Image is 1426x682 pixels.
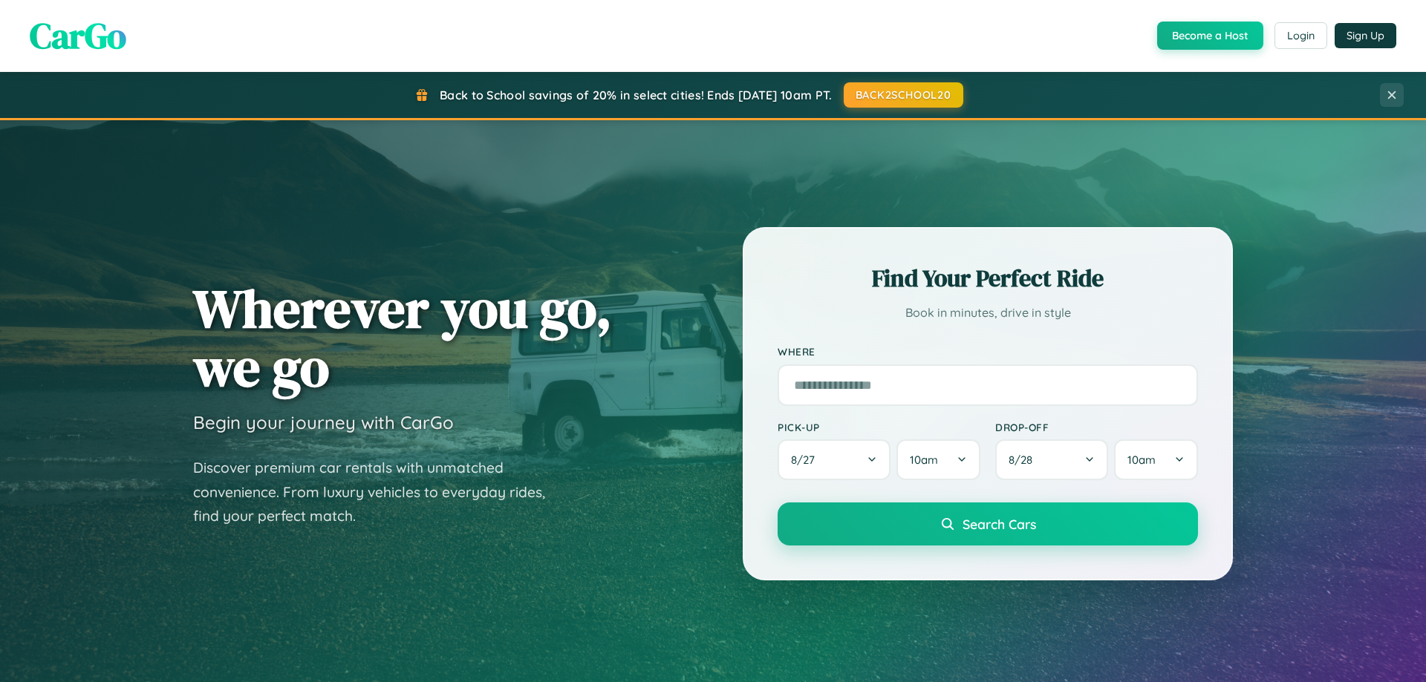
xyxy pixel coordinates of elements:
h2: Find Your Perfect Ride [778,262,1198,295]
p: Book in minutes, drive in style [778,302,1198,324]
label: Pick-up [778,421,980,433]
p: Discover premium car rentals with unmatched convenience. From luxury vehicles to everyday rides, ... [193,456,564,528]
button: 10am [1114,439,1198,480]
button: 8/27 [778,439,891,480]
button: BACK2SCHOOL20 [844,82,963,108]
span: 10am [910,453,938,467]
button: 8/28 [995,439,1108,480]
h1: Wherever you go, we go [193,279,612,396]
span: Back to School savings of 20% in select cities! Ends [DATE] 10am PT. [440,88,832,102]
button: 10am [896,439,980,480]
h3: Begin your journey with CarGo [193,411,454,433]
span: Search Cars [963,516,1036,532]
button: Become a Host [1157,22,1263,50]
label: Where [778,346,1198,358]
span: 8 / 27 [791,453,822,467]
button: Login [1274,22,1327,49]
label: Drop-off [995,421,1198,433]
button: Search Cars [778,502,1198,545]
span: 10am [1127,453,1156,467]
span: 8 / 28 [1009,453,1040,467]
button: Sign Up [1335,23,1396,48]
span: CarGo [30,11,126,60]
